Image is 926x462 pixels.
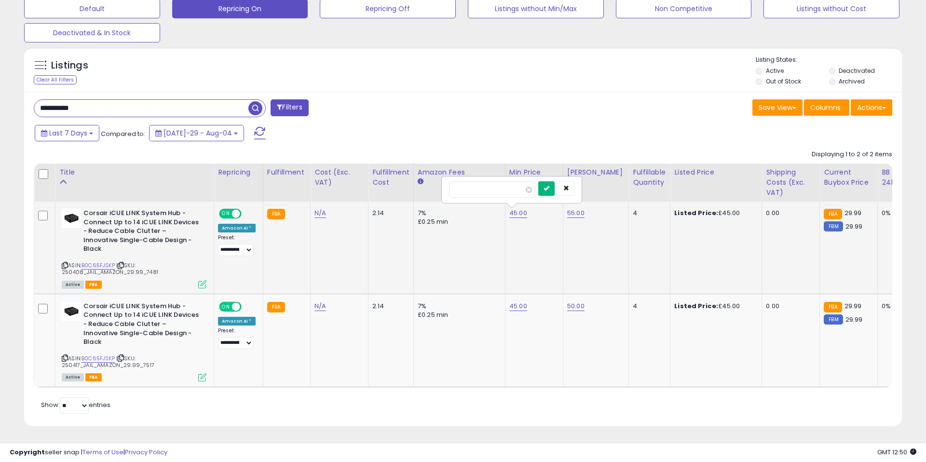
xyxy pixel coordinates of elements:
[163,128,232,138] span: [DATE]-29 - Aug-04
[766,77,801,85] label: Out of Stock
[83,302,201,349] b: Corsair iCUE LINK System Hub - Connect Up to 14 iCUE LINK Devices - Reduce Cable Clutter – Innova...
[267,209,285,219] small: FBA
[35,125,99,141] button: Last 7 Days
[509,208,527,218] a: 45.00
[85,373,102,381] span: FBA
[49,128,87,138] span: Last 7 Days
[218,224,256,232] div: Amazon AI *
[82,448,123,457] a: Terms of Use
[674,208,718,217] b: Listed Price:
[882,209,913,217] div: 0%
[218,167,259,177] div: Repricing
[877,448,916,457] span: 2025-08-12 12:50 GMT
[844,208,862,217] span: 29.99
[82,354,115,363] a: B0C65FJSKP
[766,67,784,75] label: Active
[372,167,409,188] div: Fulfillment Cost
[509,301,527,311] a: 45.00
[812,150,892,159] div: Displaying 1 to 2 of 2 items
[824,209,842,219] small: FBA
[418,177,423,186] small: Amazon Fees.
[766,209,812,217] div: 0.00
[418,209,498,217] div: 7%
[62,302,81,321] img: 31xKjVkKS7L._SL40_.jpg
[24,23,160,42] button: Deactivated & In Stock
[314,208,326,218] a: N/A
[41,400,110,409] span: Show: entries
[10,448,45,457] strong: Copyright
[418,302,498,311] div: 7%
[824,167,873,188] div: Current Buybox Price
[125,448,167,457] a: Privacy Policy
[567,301,585,311] a: 50.00
[882,167,917,188] div: BB Share 24h.
[839,67,875,75] label: Deactivated
[372,209,406,217] div: 2.14
[752,99,803,116] button: Save View
[845,315,863,324] span: 29.99
[372,302,406,311] div: 2.14
[674,167,758,177] div: Listed Price
[418,217,498,226] div: £0.25 min
[267,302,285,313] small: FBA
[633,167,666,188] div: Fulfillable Quantity
[804,99,849,116] button: Columns
[882,302,913,311] div: 0%
[240,302,256,311] span: OFF
[633,209,663,217] div: 4
[567,208,585,218] a: 55.00
[844,301,862,311] span: 29.99
[314,167,364,188] div: Cost (Exc. VAT)
[271,99,308,116] button: Filters
[824,221,843,231] small: FBM
[839,77,865,85] label: Archived
[62,302,206,380] div: ASIN:
[756,55,901,65] p: Listing States:
[62,209,206,287] div: ASIN:
[82,261,115,270] a: B0C65FJSKP
[218,317,256,326] div: Amazon AI *
[10,448,167,457] div: seller snap | |
[314,301,326,311] a: N/A
[59,167,210,177] div: Title
[567,167,625,177] div: [PERSON_NAME]
[62,373,84,381] span: All listings currently available for purchase on Amazon
[149,125,244,141] button: [DATE]-29 - Aug-04
[34,75,77,84] div: Clear All Filters
[62,281,84,289] span: All listings currently available for purchase on Amazon
[62,261,158,276] span: | SKU: 250408_JAIL_AMAZON_29.99_7481
[85,281,102,289] span: FBA
[766,302,812,311] div: 0.00
[62,354,154,369] span: | SKU: 250417_JAIL_AMAZON_29.99_7517
[674,301,718,311] b: Listed Price:
[674,209,754,217] div: £45.00
[824,302,842,313] small: FBA
[824,314,843,325] small: FBM
[674,302,754,311] div: £45.00
[766,167,816,198] div: Shipping Costs (Exc. VAT)
[83,209,201,256] b: Corsair iCUE LINK System Hub - Connect Up to 14 iCUE LINK Devices - Reduce Cable Clutter – Innova...
[62,209,81,228] img: 31xKjVkKS7L._SL40_.jpg
[220,302,232,311] span: ON
[418,167,501,177] div: Amazon Fees
[633,302,663,311] div: 4
[51,59,88,72] h5: Listings
[101,129,145,138] span: Compared to:
[509,167,559,177] div: Min Price
[218,234,256,256] div: Preset:
[418,311,498,319] div: £0.25 min
[851,99,892,116] button: Actions
[845,222,863,231] span: 29.99
[810,103,841,112] span: Columns
[240,210,256,218] span: OFF
[267,167,306,177] div: Fulfillment
[220,210,232,218] span: ON
[218,327,256,349] div: Preset:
